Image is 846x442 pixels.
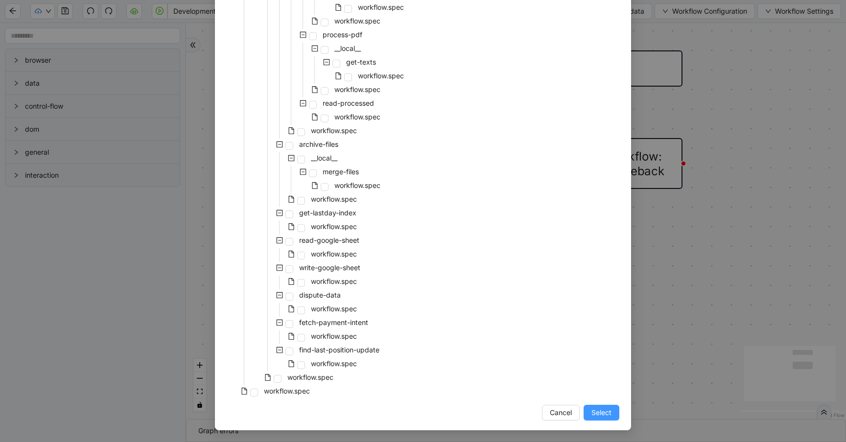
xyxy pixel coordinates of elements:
[264,374,271,381] span: file
[584,405,619,420] button: Select
[309,330,359,342] span: workflow.spec
[288,155,295,162] span: minus-square
[334,85,380,93] span: workflow.spec
[334,17,380,25] span: workflow.spec
[299,209,356,217] span: get-lastday-index
[299,263,360,272] span: write-google-sheet
[264,387,310,395] span: workflow.spec
[309,152,339,164] span: __local__
[309,358,359,370] span: workflow.spec
[321,166,361,178] span: merge-files
[276,141,283,148] span: minus-square
[297,317,370,328] span: fetch-payment-intent
[591,407,611,418] span: Select
[332,43,363,54] span: __local__
[297,139,340,150] span: archive-files
[309,276,359,287] span: workflow.spec
[311,18,318,24] span: file
[323,167,359,176] span: merge-files
[335,72,342,79] span: file
[335,4,342,11] span: file
[297,289,343,301] span: dispute-data
[334,44,361,52] span: __local__
[311,332,357,340] span: workflow.spec
[276,347,283,353] span: minus-square
[300,100,306,107] span: minus-square
[332,15,382,27] span: workflow.spec
[311,126,357,135] span: workflow.spec
[309,303,359,315] span: workflow.spec
[287,373,333,381] span: workflow.spec
[311,250,357,258] span: workflow.spec
[311,304,357,313] span: workflow.spec
[358,3,404,11] span: workflow.spec
[321,29,364,41] span: process-pdf
[311,114,318,120] span: file
[299,236,359,244] span: read-google-sheet
[332,180,382,191] span: workflow.spec
[550,407,572,418] span: Cancel
[311,45,318,52] span: minus-square
[309,193,359,205] span: workflow.spec
[334,113,380,121] span: workflow.spec
[309,248,359,260] span: workflow.spec
[309,125,359,137] span: workflow.spec
[276,209,283,216] span: minus-square
[346,58,376,66] span: get-texts
[288,305,295,312] span: file
[344,56,378,68] span: get-texts
[288,223,295,230] span: file
[311,277,357,285] span: workflow.spec
[311,222,357,231] span: workflow.spec
[241,388,248,395] span: file
[334,181,380,189] span: workflow.spec
[288,333,295,340] span: file
[311,182,318,189] span: file
[358,71,404,80] span: workflow.spec
[311,195,357,203] span: workflow.spec
[288,127,295,134] span: file
[542,405,580,420] button: Cancel
[297,344,381,356] span: find-last-position-update
[276,264,283,271] span: minus-square
[311,86,318,93] span: file
[299,346,379,354] span: find-last-position-update
[276,319,283,326] span: minus-square
[323,99,374,107] span: read-processed
[299,318,368,326] span: fetch-payment-intent
[356,70,406,82] span: workflow.spec
[297,234,361,246] span: read-google-sheet
[309,221,359,233] span: workflow.spec
[288,360,295,367] span: file
[299,140,338,148] span: archive-files
[276,292,283,299] span: minus-square
[323,59,330,66] span: minus-square
[300,168,306,175] span: minus-square
[276,237,283,244] span: minus-square
[300,31,306,38] span: minus-square
[288,278,295,285] span: file
[311,359,357,368] span: workflow.spec
[332,111,382,123] span: workflow.spec
[262,385,312,397] span: workflow.spec
[297,207,358,219] span: get-lastday-index
[285,372,335,383] span: workflow.spec
[356,1,406,13] span: workflow.spec
[311,154,337,162] span: __local__
[288,251,295,257] span: file
[332,84,382,95] span: workflow.spec
[323,30,362,39] span: process-pdf
[288,196,295,203] span: file
[299,291,341,299] span: dispute-data
[297,262,362,274] span: write-google-sheet
[321,97,376,109] span: read-processed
